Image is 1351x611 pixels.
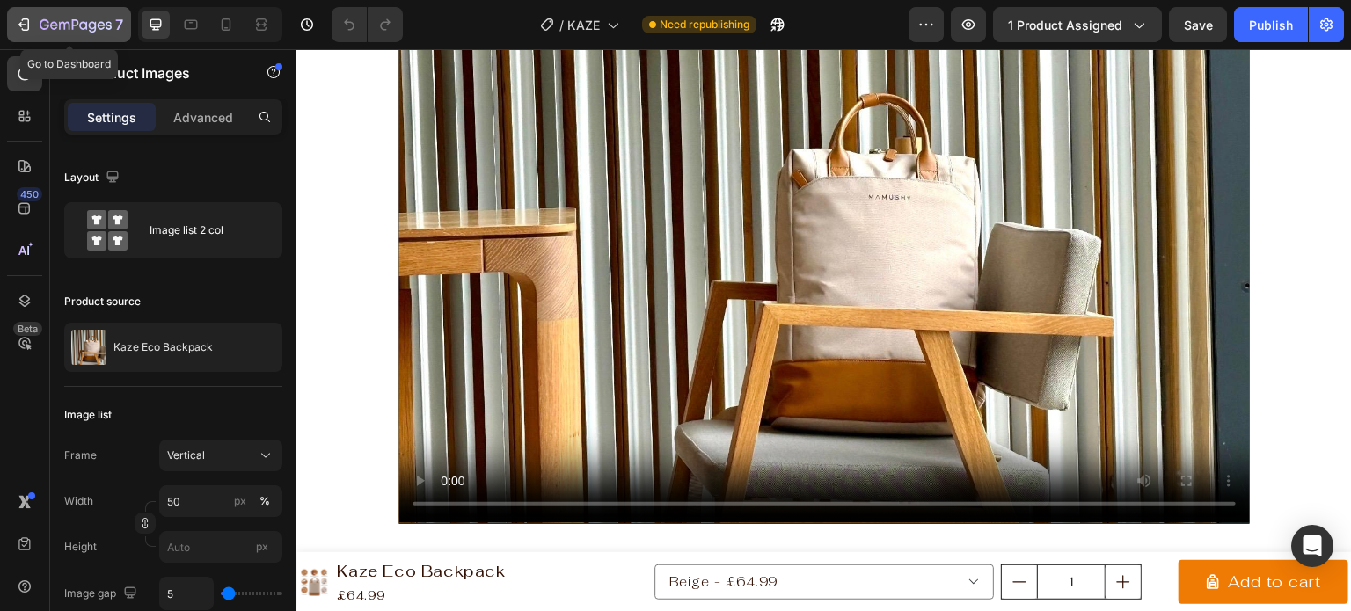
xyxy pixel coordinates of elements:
button: Publish [1234,7,1308,42]
div: 450 [17,187,42,201]
div: Product source [64,294,141,309]
span: Vertical [167,447,205,463]
label: Height [64,539,97,555]
div: Beta [13,322,42,336]
span: / [559,16,564,34]
button: Add to cart [882,511,1052,554]
div: px [234,493,246,509]
input: px% [159,485,282,517]
label: Width [64,493,93,509]
span: px [256,540,268,553]
span: Save [1184,18,1213,33]
label: Frame [64,447,97,463]
p: 7 [115,14,123,35]
button: 7 [7,7,131,42]
input: quantity [741,516,809,549]
div: Image list [64,407,112,423]
button: increment [809,516,844,549]
p: Advanced [173,108,233,127]
div: Image list 2 col [150,210,257,251]
p: Product Images [85,62,235,84]
button: px [254,491,275,512]
p: Kaze Eco Backpack [113,341,213,353]
img: product feature img [71,330,106,365]
p: Settings [87,108,136,127]
button: % [230,491,251,512]
button: 1 product assigned [993,7,1162,42]
div: Image gap [64,582,141,606]
div: Layout [64,166,123,190]
div: Open Intercom Messenger [1291,525,1333,567]
iframe: Design area [296,49,1351,611]
div: Add to cart [931,521,1025,543]
input: px [159,531,282,563]
span: Need republishing [660,17,749,33]
button: decrement [705,516,741,549]
div: Publish [1249,16,1293,34]
div: % [259,493,270,509]
input: Auto [160,578,213,609]
button: Vertical [159,440,282,471]
span: 1 product assigned [1008,16,1122,34]
span: KAZE [567,16,600,34]
div: Undo/Redo [332,7,403,42]
button: Save [1169,7,1227,42]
